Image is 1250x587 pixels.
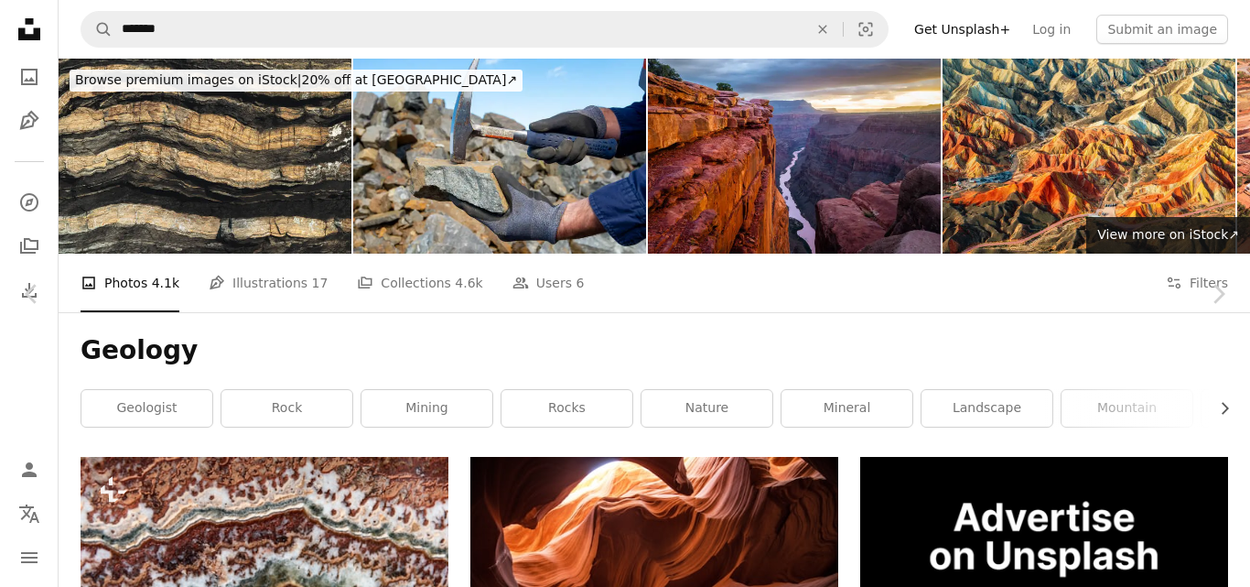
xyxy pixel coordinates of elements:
[803,12,843,47] button: Clear
[11,103,48,139] a: Illustrations
[903,15,1021,44] a: Get Unsplash+
[361,390,492,427] a: mining
[353,59,646,254] img: Mining Rock Hammer
[455,273,482,293] span: 4.6k
[11,495,48,532] button: Language
[81,11,889,48] form: Find visuals sitewide
[501,390,632,427] a: rocks
[1208,390,1228,427] button: scroll list to the right
[1096,15,1228,44] button: Submit an image
[11,59,48,95] a: Photos
[512,254,585,312] a: Users 6
[11,451,48,488] a: Log in / Sign up
[943,59,1235,254] img: Colorful Danxia Landform
[11,184,48,221] a: Explore
[921,390,1052,427] a: landscape
[59,59,351,254] img: Shale Layers
[1061,390,1192,427] a: mountain
[576,273,584,293] span: 6
[641,390,772,427] a: nature
[11,539,48,576] button: Menu
[81,12,113,47] button: Search Unsplash
[781,390,912,427] a: mineral
[59,59,533,103] a: Browse premium images on iStock|20% off at [GEOGRAPHIC_DATA]↗
[1186,206,1250,382] a: Next
[81,334,1228,367] h1: Geology
[1097,227,1239,242] span: View more on iStock ↗
[75,72,301,87] span: Browse premium images on iStock |
[357,254,482,312] a: Collections 4.6k
[844,12,888,47] button: Visual search
[221,390,352,427] a: rock
[75,72,517,87] span: 20% off at [GEOGRAPHIC_DATA] ↗
[312,273,329,293] span: 17
[81,390,212,427] a: geologist
[1086,217,1250,254] a: View more on iStock↗
[648,59,941,254] img: Toroweap Grand Canyon North Rim Sunset
[209,254,328,312] a: Illustrations 17
[1021,15,1082,44] a: Log in
[1166,254,1228,312] button: Filters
